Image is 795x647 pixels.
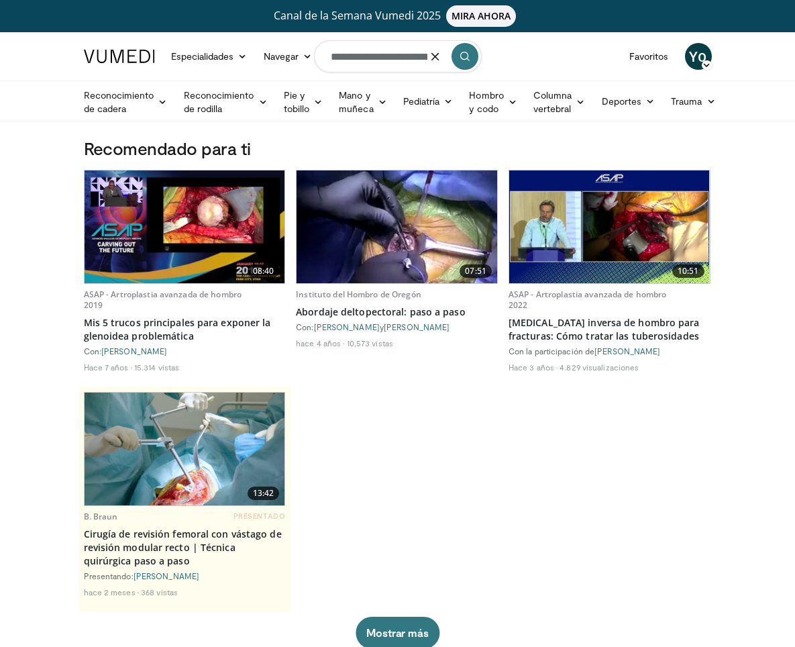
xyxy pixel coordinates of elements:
[134,571,199,581] a: [PERSON_NAME]
[560,362,639,372] font: 4.829 visualizaciones
[689,46,706,66] font: Yo
[461,89,525,115] a: Hombro y codo
[84,50,155,63] img: Logotipo de VuMedi
[465,265,486,277] font: 07:51
[84,89,154,114] font: Reconocimiento de cadera
[296,338,341,348] font: hace 4 años
[84,528,286,568] a: Cirugía de revisión femoral con vástago de revisión modular recto | Técnica quirúrgica paso a paso
[403,95,440,107] font: Pediatría
[84,587,136,597] font: hace 2 meses
[469,89,503,114] font: Hombro y codo
[253,265,274,277] font: 08:40
[366,626,429,639] font: Mostrar más
[533,89,572,114] font: Columna vertebral
[184,89,254,114] font: Reconocimiento de rodilla
[314,322,380,332] a: [PERSON_NAME]
[296,289,421,300] a: Instituto del Hombro de Oregón
[395,88,462,115] a: Pediatría
[171,50,234,62] font: Especialidades
[594,346,660,356] a: [PERSON_NAME]
[84,571,134,581] font: Presentando:
[621,43,677,70] a: Favoritos
[85,170,284,283] img: b61a968a-1fa8-450f-8774-24c9f99181bb.620x360_q85_upscale.jpg
[141,587,178,597] font: 368 vistas
[671,95,702,107] font: Trauma
[84,528,282,567] font: Cirugía de revisión femoral con vástago de revisión modular recto | Técnica quirúrgica paso a paso
[101,346,167,356] a: [PERSON_NAME]
[629,50,669,62] font: Favoritos
[84,362,129,372] font: Hace 7 años
[452,9,511,22] font: MIRA AHORA
[331,89,395,115] a: Mano y muñeca
[339,89,373,114] font: Mano y muñeca
[602,95,642,107] font: Deportes
[678,265,699,277] font: 10:51
[84,316,271,342] font: Mis 5 trucos principales para exponer la glenoidea problemática
[347,338,393,348] font: 10,573 vistas
[296,322,313,332] font: Con:
[509,346,594,356] font: Con la participación de
[380,322,384,332] font: y
[284,89,310,114] font: Pie y tobillo
[84,346,101,356] font: Con:
[76,89,176,115] a: Reconocimiento de cadera
[384,322,449,332] a: [PERSON_NAME]
[685,43,712,70] a: Yo
[296,305,498,319] a: Abordaje deltopectoral: paso a paso
[84,289,242,311] a: ASAP - Artroplastia avanzada de hombro 2019
[509,170,709,283] img: c653596a-0679-4cdd-8644-76a798287787.620x360_q85_upscale.jpg
[84,511,118,522] a: B. Braun
[84,138,251,158] font: Recomendado para ti
[314,40,482,72] input: Buscar temas, intervenciones
[163,43,256,70] a: Especialidades
[509,289,667,311] a: ASAP - Artroplastia avanzada de hombro 2022
[663,88,724,115] a: Trauma
[253,487,274,499] font: 13:42
[256,43,321,70] a: Navegar
[274,8,441,23] font: Canal de la Semana Vumedi 2025
[594,88,664,115] a: Deportes
[509,316,700,342] font: [MEDICAL_DATA] inversa de hombro para fracturas: Cómo tratar las tuberosidades
[264,50,299,62] font: Navegar
[84,316,286,343] a: Mis 5 trucos principales para exponer la glenoidea problemática
[85,170,285,283] a: 08:40
[509,362,554,372] font: Hace 3 años
[233,511,286,520] font: PRESENTADO
[525,89,594,115] a: Columna vertebral
[85,393,285,505] a: 13:42
[134,362,179,372] font: 15.314 vistas
[509,170,710,283] a: 10:51
[297,170,497,283] a: 07:51
[85,393,284,505] img: 4275ad52-8fa6-4779-9598-00e5d5b95857.620x360_q85_upscale.jpg
[297,170,496,283] img: 30ff5fa8-74f0-4d68-bca0-d108ed0a2cb7.620x360_q85_upscale.jpg
[296,305,466,318] font: Abordaje deltopectoral: paso a paso
[176,89,276,115] a: Reconocimiento de rodilla
[276,89,331,115] a: Pie y tobillo
[509,316,710,343] a: [MEDICAL_DATA] inversa de hombro para fracturas: Cómo tratar las tuberosidades
[76,5,720,27] a: Canal de la Semana Vumedi 2025MIRA AHORA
